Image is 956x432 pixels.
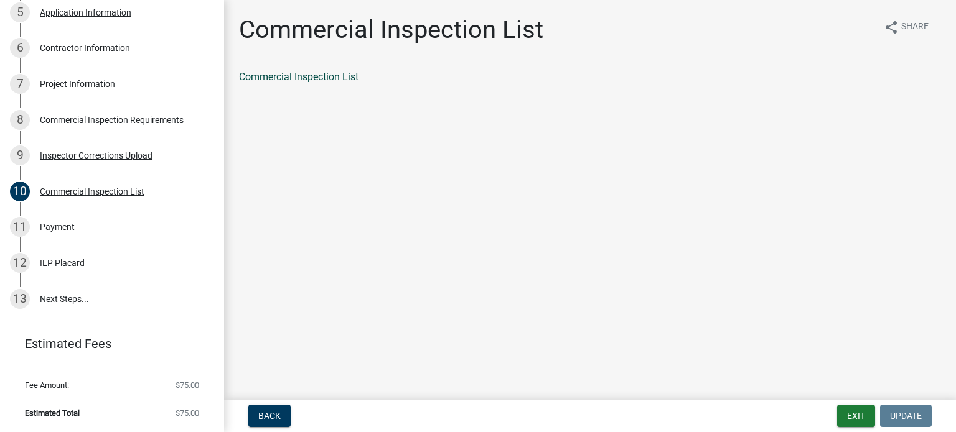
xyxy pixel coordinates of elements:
[10,2,30,22] div: 5
[890,411,922,421] span: Update
[40,187,144,196] div: Commercial Inspection List
[40,223,75,231] div: Payment
[239,71,358,83] a: Commercial Inspection List
[25,409,80,417] span: Estimated Total
[10,253,30,273] div: 12
[10,217,30,237] div: 11
[10,289,30,309] div: 13
[874,15,939,39] button: shareShare
[40,151,152,160] div: Inspector Corrections Upload
[884,20,899,35] i: share
[239,15,543,45] h1: Commercial Inspection List
[176,381,199,389] span: $75.00
[837,405,875,427] button: Exit
[10,38,30,58] div: 6
[10,182,30,201] div: 10
[40,80,115,88] div: Project Information
[40,8,131,17] div: Application Information
[40,44,130,52] div: Contractor Information
[10,74,30,94] div: 7
[176,409,199,417] span: $75.00
[258,411,281,421] span: Back
[10,331,204,356] a: Estimated Fees
[10,110,30,130] div: 8
[248,405,291,427] button: Back
[901,20,929,35] span: Share
[40,116,184,124] div: Commercial Inspection Requirements
[10,145,30,165] div: 9
[40,259,85,267] div: ILP Placard
[25,381,69,389] span: Fee Amount:
[880,405,932,427] button: Update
